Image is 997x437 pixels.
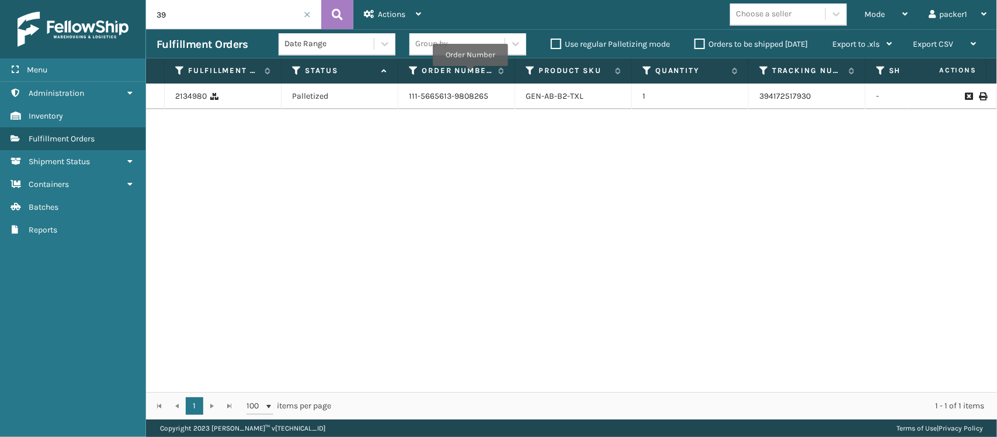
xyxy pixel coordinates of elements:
img: logo [18,12,128,47]
span: Inventory [29,111,63,121]
a: 1 [186,397,203,415]
i: Print Label [979,92,986,100]
label: Order Number [422,65,492,76]
span: Mode [864,9,885,19]
span: Administration [29,88,84,98]
span: Fulfillment Orders [29,134,95,144]
div: | [897,419,983,437]
a: Terms of Use [897,424,937,432]
label: Product SKU [539,65,609,76]
td: - [866,84,982,109]
label: Use regular Palletizing mode [551,39,670,49]
span: Batches [29,202,58,212]
h3: Fulfillment Orders [157,37,248,51]
span: Shipment Status [29,157,90,167]
label: Status [305,65,376,76]
label: Fulfillment Order Id [188,65,259,76]
span: Menu [27,65,47,75]
span: Actions [378,9,405,19]
div: Date Range [284,38,375,50]
label: Shipped Date [889,65,960,76]
span: 100 [246,400,264,412]
a: GEN-AB-B2-TXL [526,91,583,101]
div: 1 - 1 of 1 items [348,400,984,412]
a: Privacy Policy [939,424,983,432]
a: 2134980 [175,91,207,102]
td: 111-5665613-9808265 [398,84,515,109]
label: Tracking Number [772,65,843,76]
span: items per page [246,397,332,415]
span: Actions [902,61,984,80]
span: Export to .xls [832,39,880,49]
i: Request to Be Cancelled [965,92,972,100]
td: 1 [632,84,749,109]
span: Export CSV [913,39,953,49]
div: Group by [415,38,448,50]
td: Palletized [282,84,398,109]
span: Containers [29,179,69,189]
a: 394172517930 [759,91,811,101]
label: Quantity [655,65,726,76]
span: Reports [29,225,57,235]
p: Copyright 2023 [PERSON_NAME]™ v [TECHNICAL_ID] [160,419,325,437]
div: Choose a seller [736,8,791,20]
label: Orders to be shipped [DATE] [694,39,808,49]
